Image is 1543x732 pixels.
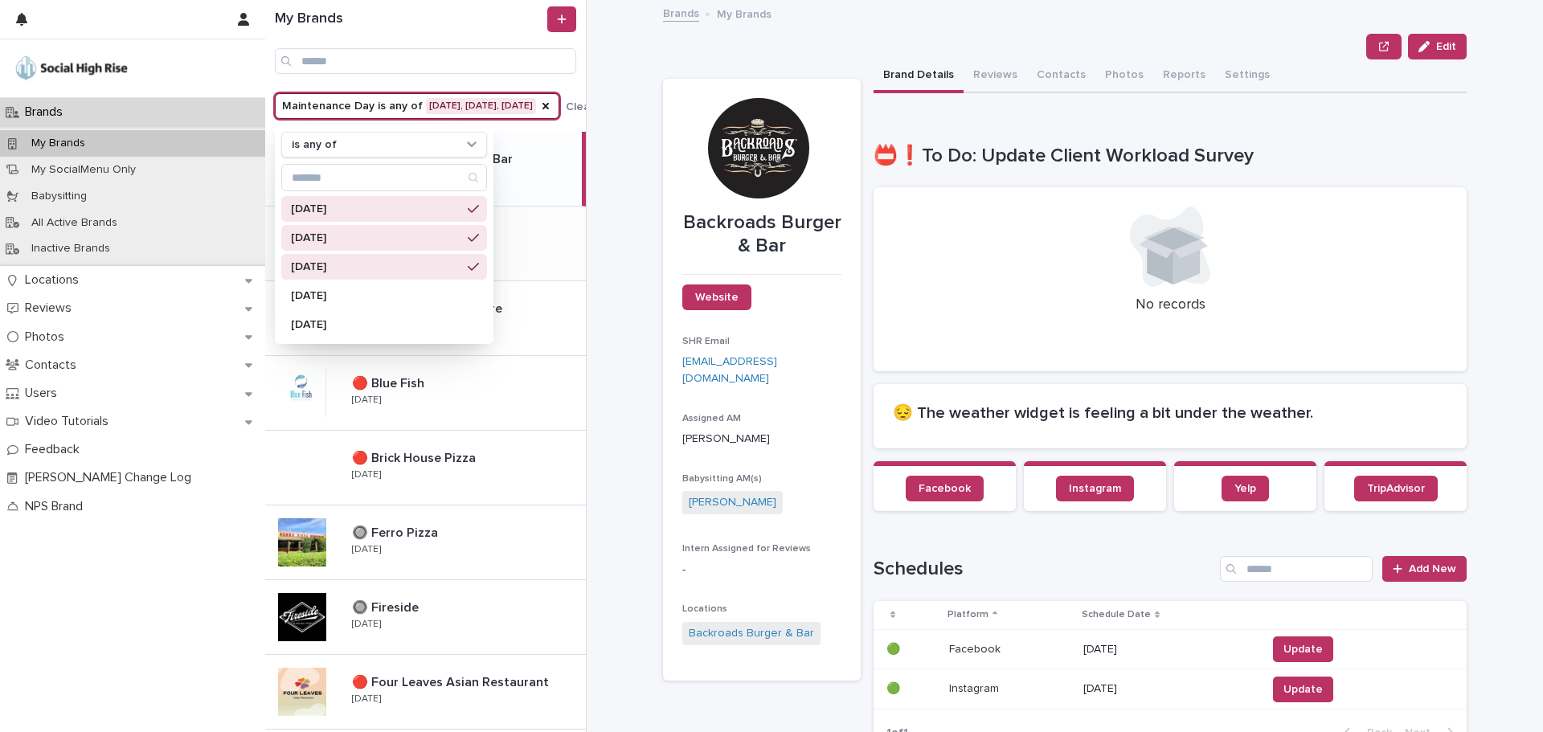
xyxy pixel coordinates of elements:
p: [DATE] [352,469,381,481]
p: [DATE] [352,544,381,555]
p: [PERSON_NAME] Change Log [18,470,204,485]
p: Platform [947,606,988,624]
p: [DATE] [1083,643,1254,656]
p: Schedule Date [1082,606,1151,624]
p: My SocialMenu Only [18,163,149,177]
h1: 📛❗To Do: Update Client Workload Survey [874,145,1467,168]
p: [DATE] [291,203,461,215]
p: Feedback [18,442,92,457]
button: Maintenance Day [275,93,559,119]
p: [PERSON_NAME] [682,431,841,448]
a: [EMAIL_ADDRESS][DOMAIN_NAME] [682,356,777,384]
span: Assigned AM [682,414,741,423]
a: Website [682,284,751,310]
p: 🔴 Four Leaves Asian Restaurant [352,672,552,690]
p: Babysitting [18,190,100,203]
button: Photos [1095,59,1153,93]
a: TripAdvisor [1354,476,1438,501]
p: All Active Brands [18,216,130,230]
p: My Brands [717,4,771,22]
p: - [682,562,841,579]
p: No records [893,296,1447,314]
a: 🔴 Blue Fish🔴 Blue Fish [DATE] [265,356,586,431]
div: Search [1220,556,1373,582]
span: Website [695,292,739,303]
tr: 🟢🟢 InstagramInstagram [DATE]Update [874,669,1467,710]
span: Update [1283,681,1323,697]
p: [DATE] [352,693,381,705]
a: 🟢 Backroads Burger & Bar🟢 Backroads Burger & Bar [DATE] [265,132,586,207]
a: Backroads Burger & Bar [689,625,814,642]
button: Clear all filters [559,95,642,119]
a: 🟢 Bear's Pizza and More🟢 Bear's Pizza and More [DATE] [265,281,586,356]
p: 🔘 Ferro Pizza [352,522,441,541]
span: Facebook [919,483,971,494]
p: [DATE] [291,319,461,330]
h1: Schedules [874,558,1214,581]
button: Brand Details [874,59,964,93]
a: 🔴 Four Leaves Asian Restaurant🔴 Four Leaves Asian Restaurant [DATE] [265,655,586,730]
span: Add New [1409,563,1456,575]
a: Brands [663,3,699,22]
p: Contacts [18,358,89,373]
div: Search [281,164,487,191]
span: Yelp [1234,483,1256,494]
button: Edit [1408,34,1467,59]
button: Contacts [1027,59,1095,93]
span: SHR Email [682,337,730,346]
span: Edit [1436,41,1456,52]
p: Facebook [949,640,1004,656]
span: Clear all filters [566,101,642,112]
p: NPS Brand [18,499,96,514]
p: [DATE] [1083,682,1254,696]
button: Update [1273,636,1333,662]
button: Reports [1153,59,1215,93]
h1: My Brands [275,10,544,28]
p: 🔴 Blue Fish [352,373,428,391]
span: Intern Assigned for Reviews [682,544,811,554]
input: Search [282,165,486,190]
p: 🔘 Fireside [352,597,422,615]
p: My Brands [18,137,98,150]
span: Update [1283,641,1323,657]
p: [DATE] [291,290,461,301]
p: 🟢 [886,640,903,656]
button: Update [1273,677,1333,702]
a: Facebook [906,476,984,501]
a: 🟢 Backstop Bar & Grill🟢 Backstop Bar & Grill [DATE] [265,207,586,281]
p: Instagram [949,679,1002,696]
h2: 😔 The weather widget is feeling a bit under the weather. [893,403,1447,423]
p: Inactive Brands [18,242,123,256]
a: Instagram [1056,476,1134,501]
p: 🔴 Brick House Pizza [352,448,479,466]
span: Babysitting AM(s) [682,474,762,484]
span: Instagram [1069,483,1121,494]
p: Photos [18,329,77,345]
p: Backroads Burger & Bar [682,211,841,258]
p: [DATE] [291,261,461,272]
a: 🔴 Brick House Pizza🔴 Brick House Pizza [DATE] [265,431,586,505]
button: Reviews [964,59,1027,93]
button: Settings [1215,59,1279,93]
p: 🟢 [886,679,903,696]
p: Users [18,386,70,401]
p: [DATE] [352,619,381,630]
tr: 🟢🟢 FacebookFacebook [DATE]Update [874,629,1467,669]
input: Search [275,48,576,74]
a: 🔘 Fireside🔘 Fireside [DATE] [265,580,586,655]
img: o5DnuTxEQV6sW9jFYBBf [13,52,130,84]
p: is any of [292,138,337,152]
a: 🔘 Ferro Pizza🔘 Ferro Pizza [DATE] [265,505,586,580]
a: [PERSON_NAME] [689,494,776,511]
p: Brands [18,104,76,120]
p: [DATE] [352,395,381,406]
p: [DATE] [291,232,461,243]
p: Video Tutorials [18,414,121,429]
p: Locations [18,272,92,288]
a: Add New [1382,556,1467,582]
a: Yelp [1222,476,1269,501]
span: TripAdvisor [1367,483,1425,494]
span: Locations [682,604,727,614]
p: Reviews [18,301,84,316]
